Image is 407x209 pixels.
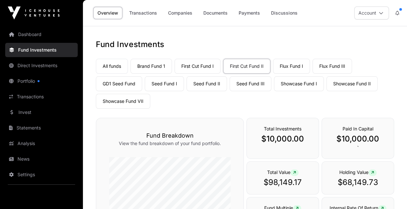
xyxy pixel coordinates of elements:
a: Settings [5,167,78,182]
a: Flux Fund I [273,59,310,74]
a: Direct Investments [5,58,78,73]
a: Transactions [5,90,78,104]
a: Flux Fund III [312,59,352,74]
a: Transactions [125,7,161,19]
p: $98,149.17 [253,177,312,188]
a: First Cut Fund I [175,59,220,74]
a: Overview [93,7,122,19]
p: $68,149.73 [328,177,387,188]
a: Seed Fund III [230,76,271,91]
a: Showcase Fund I [274,76,324,91]
span: Holding Value [339,169,377,175]
a: Invest [5,105,78,119]
p: $10,000.00 [328,134,387,144]
a: Brand Fund 1 [130,59,172,74]
a: Showcase Fund II [326,76,378,91]
a: First Cut Fund II [223,59,270,74]
a: Seed Fund I [145,76,184,91]
span: Total Value [267,169,299,175]
h1: Fund Investments [96,39,394,50]
p: $10,000.00 [253,134,312,144]
a: Seed Fund II [187,76,227,91]
a: GD1 Seed Fund [96,76,142,91]
iframe: Chat Widget [375,178,407,209]
button: Account [354,6,389,19]
a: Portfolio [5,74,78,88]
a: Fund Investments [5,43,78,57]
a: Dashboard [5,27,78,42]
img: Icehouse Ventures Logo [8,6,60,19]
a: All funds [96,59,128,74]
a: Analysis [5,136,78,151]
span: Total Investments [264,126,301,131]
a: Payments [234,7,264,19]
div: ` [322,118,394,159]
a: Documents [199,7,232,19]
a: Statements [5,121,78,135]
h3: Fund Breakdown [109,131,231,140]
a: Showcase Fund VII [96,94,150,109]
p: View the fund breakdown of your fund portfolio. [109,140,231,147]
a: Companies [164,7,197,19]
a: Discussions [267,7,302,19]
a: News [5,152,78,166]
span: Paid In Capital [343,126,373,131]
